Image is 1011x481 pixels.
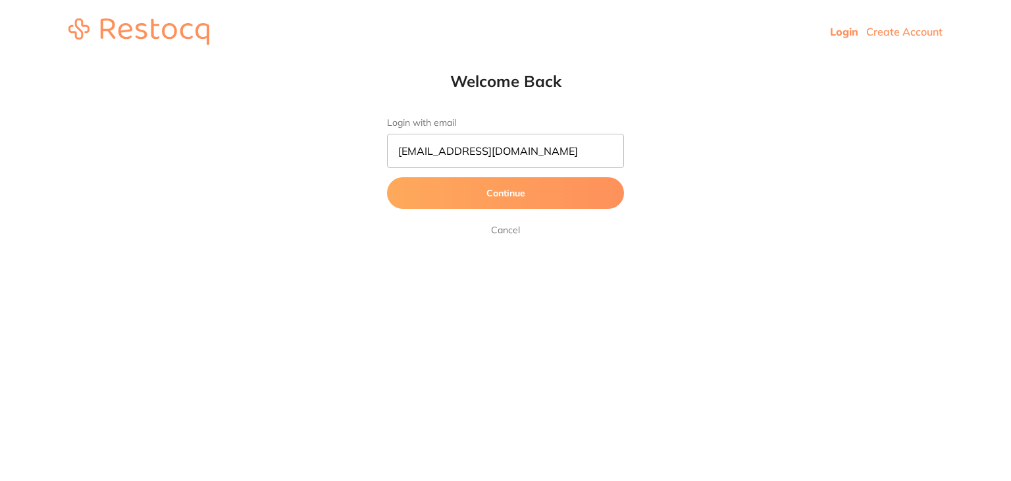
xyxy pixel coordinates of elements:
[387,177,624,209] button: Continue
[488,222,523,238] a: Cancel
[866,25,943,38] a: Create Account
[387,117,624,128] label: Login with email
[68,18,209,45] img: restocq_logo.svg
[830,25,858,38] a: Login
[361,71,650,91] h1: Welcome Back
